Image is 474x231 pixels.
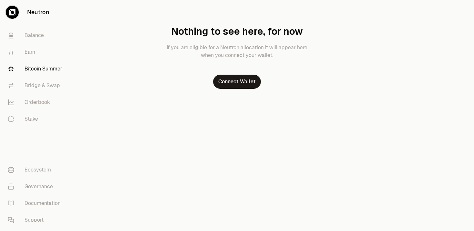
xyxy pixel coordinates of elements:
a: Bitcoin Summer [3,60,70,77]
p: If you are eligible for a Neutron allocation it will appear here when you connect your wallet. [166,44,308,59]
h1: Nothing to see here, for now [171,26,303,37]
a: Ecosystem [3,162,70,178]
a: Governance [3,178,70,195]
a: Support [3,212,70,228]
a: Orderbook [3,94,70,111]
a: Stake [3,111,70,127]
a: Balance [3,27,70,44]
a: Bridge & Swap [3,77,70,94]
a: Documentation [3,195,70,212]
a: Earn [3,44,70,60]
button: Connect Wallet [213,75,261,89]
